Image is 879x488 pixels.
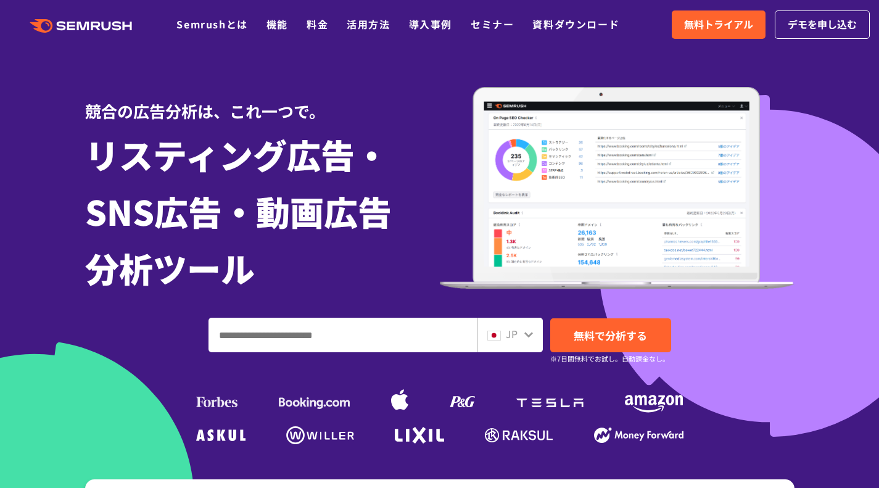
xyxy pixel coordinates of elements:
[574,328,647,343] span: 無料で分析する
[409,17,452,31] a: 導入事例
[209,318,476,352] input: ドメイン、キーワードまたはURLを入力してください
[471,17,514,31] a: セミナー
[550,318,671,352] a: 無料で分析する
[775,10,870,39] a: デモを申し込む
[532,17,619,31] a: 資料ダウンロード
[347,17,390,31] a: 活用方法
[550,353,669,365] small: ※7日間無料でお試し。自動課金なし。
[85,80,440,123] div: 競合の広告分析は、これ一つで。
[266,17,288,31] a: 機能
[672,10,766,39] a: 無料トライアル
[176,17,247,31] a: Semrushとは
[85,126,440,296] h1: リスティング広告・ SNS広告・動画広告 分析ツール
[788,17,857,33] span: デモを申し込む
[307,17,328,31] a: 料金
[506,326,518,341] span: JP
[684,17,753,33] span: 無料トライアル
